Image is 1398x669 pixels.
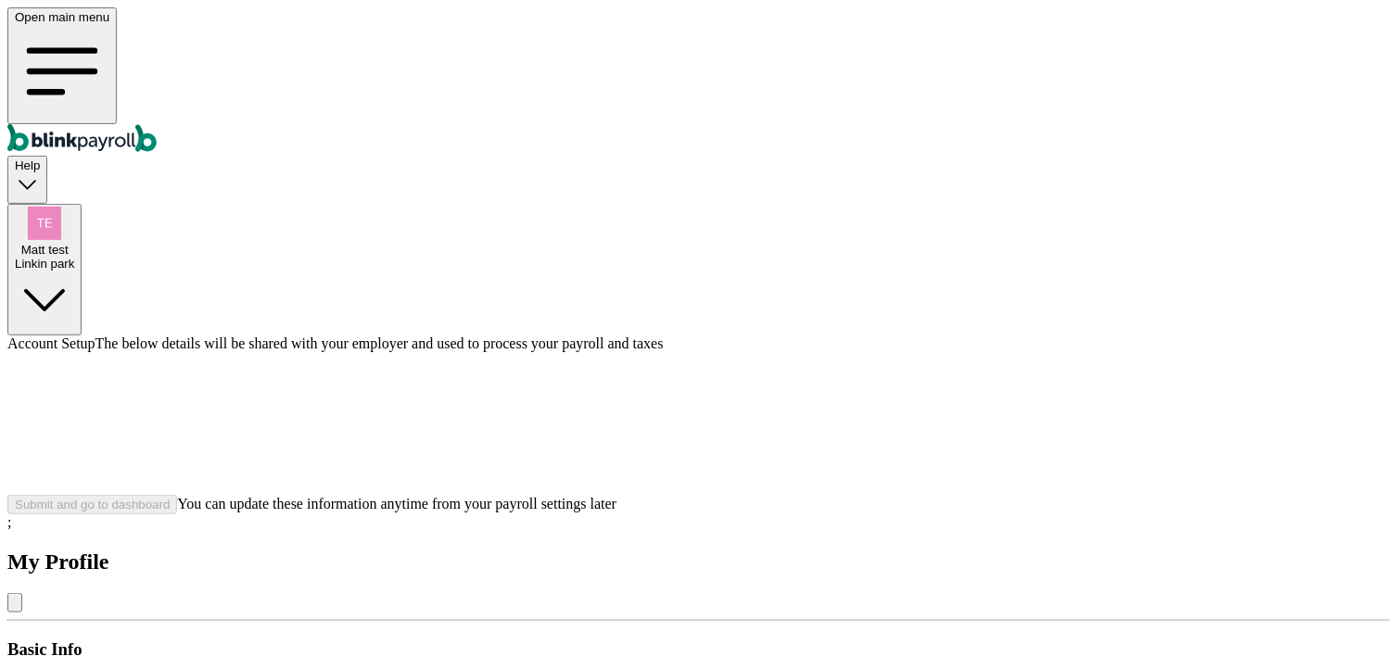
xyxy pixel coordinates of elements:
[7,335,95,351] span: Account Setup
[177,496,616,511] span: You can update these information anytime from your payroll settings later
[15,257,74,271] div: Linkin park
[15,158,40,172] span: Help
[1305,580,1398,669] iframe: Chat Widget
[15,10,109,24] span: Open main menu
[7,549,1391,574] h2: My Profile
[7,7,1391,531] div: ;
[21,243,69,257] span: Matt test
[7,7,1391,156] nav: Global
[15,498,170,511] div: Submit and go to dashboard
[7,639,1391,660] h3: Basic Info
[95,335,664,351] span: The below details will be shared with your employer and used to process your payroll and taxes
